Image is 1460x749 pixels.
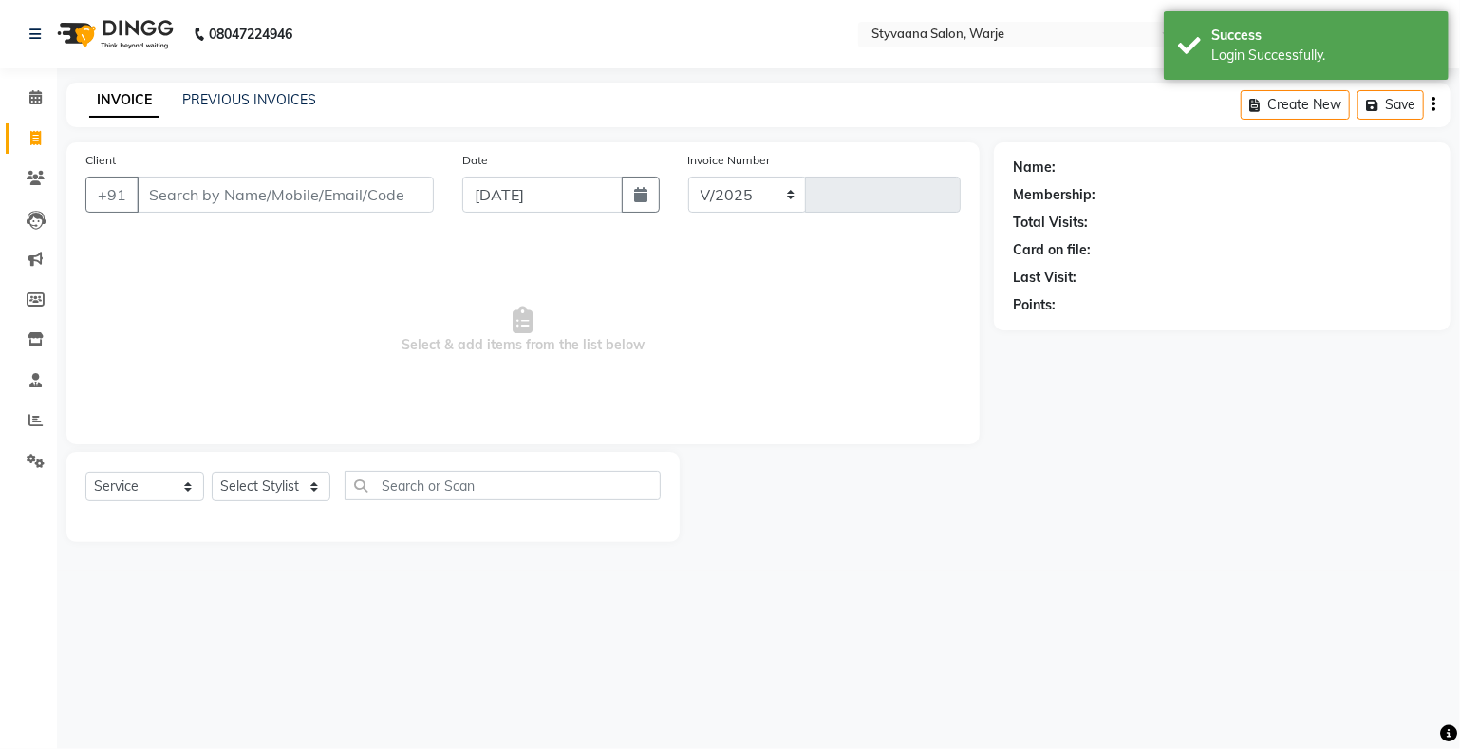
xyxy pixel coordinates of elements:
[1211,26,1434,46] div: Success
[345,471,661,500] input: Search or Scan
[85,152,116,169] label: Client
[85,235,961,425] span: Select & add items from the list below
[1013,213,1088,233] div: Total Visits:
[85,177,139,213] button: +91
[1013,158,1056,178] div: Name:
[89,84,159,118] a: INVOICE
[462,152,488,169] label: Date
[1357,90,1424,120] button: Save
[1013,268,1076,288] div: Last Visit:
[1013,185,1095,205] div: Membership:
[1211,46,1434,66] div: Login Successfully.
[48,8,178,61] img: logo
[688,152,771,169] label: Invoice Number
[1241,90,1350,120] button: Create New
[1013,240,1091,260] div: Card on file:
[137,177,434,213] input: Search by Name/Mobile/Email/Code
[1013,295,1056,315] div: Points:
[209,8,292,61] b: 08047224946
[182,91,316,108] a: PREVIOUS INVOICES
